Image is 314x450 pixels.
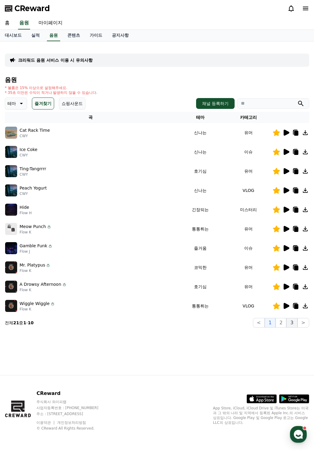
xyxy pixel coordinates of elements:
button: 즐겨찾기 [32,97,54,109]
p: Cat Rack Time [20,127,50,134]
strong: 10 [28,320,33,325]
a: CReward [5,4,50,13]
p: Gamble Funk [20,243,47,249]
button: 쇼핑사운드 [59,97,85,109]
button: 1 [265,318,276,328]
td: 미스터리 [224,200,272,219]
img: music [5,242,17,254]
p: 전체 중 - [5,320,34,326]
img: music [5,146,17,158]
a: 마이페이지 [34,17,67,29]
span: 대화 [55,200,62,205]
p: Flow J [20,249,53,254]
th: 카테고리 [224,112,272,123]
img: music [5,281,17,293]
td: 이슈 [224,239,272,258]
p: * 35초 미만은 수익이 적거나 발생하지 않을 수 있습니다. [5,90,97,95]
p: 주식회사 와이피랩 [36,399,110,404]
button: 3 [286,318,297,328]
td: 유머 [224,258,272,277]
a: 실적 [26,30,45,41]
td: 코믹한 [176,258,224,277]
a: 크리워드 음원 서비스 이용 시 유의사항 [18,57,93,63]
img: music [5,223,17,235]
p: Flow K [20,288,67,292]
p: A Drowsy Afternoon [20,281,61,288]
td: 호기심 [176,162,224,181]
button: < [253,318,265,328]
img: music [5,184,17,196]
p: * 볼륨은 15% 이상으로 설정해주세요. [5,85,97,90]
td: 유머 [224,277,272,296]
p: CWY [20,134,50,138]
p: Mr. Platypus [20,262,45,268]
a: 공지사항 [107,30,134,41]
p: CReward [36,390,110,397]
p: Flow K [20,268,51,273]
h4: 음원 [5,76,309,83]
span: 설정 [93,200,100,205]
p: App Store, iCloud, iCloud Drive 및 iTunes Store는 미국과 그 밖의 나라 및 지역에서 등록된 Apple Inc.의 서비스 상표입니다. Goo... [213,406,309,425]
a: 콘텐츠 [63,30,85,41]
td: 이슈 [224,142,272,162]
img: music [5,261,17,273]
p: Flow K [20,307,55,312]
p: Peach Yogurt [20,185,47,191]
p: 주소 : [STREET_ADDRESS] [36,411,110,416]
a: 대화 [40,191,78,206]
img: music [5,127,17,139]
a: 음원 [18,17,30,29]
span: CReward [14,4,50,13]
p: 사업자등록번호 : [PHONE_NUMBER] [36,405,110,410]
td: 긴장되는 [176,200,224,219]
img: music [5,165,17,177]
p: Ice Coke [20,146,37,153]
button: 채널 등록하기 [196,98,235,109]
p: CWY [20,191,47,196]
a: 홈 [2,191,40,206]
p: CWY [20,172,46,177]
p: Meow Punch [20,223,46,230]
p: Wiggle Wiggle [20,301,50,307]
a: 음원 [47,30,60,41]
th: 테마 [176,112,224,123]
span: 홈 [19,200,23,205]
button: 2 [276,318,286,328]
td: 통통튀는 [176,296,224,316]
td: 유머 [224,219,272,239]
td: 즐거움 [176,239,224,258]
td: 유머 [224,123,272,142]
td: 신나는 [176,142,224,162]
button: > [297,318,309,328]
td: 호기심 [176,277,224,296]
button: 테마 [5,97,27,109]
p: Flow H [20,211,32,215]
td: 통통튀는 [176,219,224,239]
strong: 1 [23,320,26,325]
a: 설정 [78,191,115,206]
p: CWY [20,153,37,158]
td: VLOG [224,181,272,200]
td: VLOG [224,296,272,316]
img: music [5,300,17,312]
p: Hide [20,204,29,211]
a: 개인정보처리방침 [57,421,86,425]
a: 이용약관 [36,421,55,425]
td: 신나는 [176,123,224,142]
p: Flow K [20,230,51,235]
td: 신나는 [176,181,224,200]
img: music [5,204,17,216]
td: 유머 [224,162,272,181]
p: 테마 [8,99,16,108]
a: 가이드 [85,30,107,41]
p: © CReward All Rights Reserved. [36,426,110,431]
strong: 21 [13,320,19,325]
th: 곡 [5,112,176,123]
p: Ting-Tangrrrr [20,166,46,172]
